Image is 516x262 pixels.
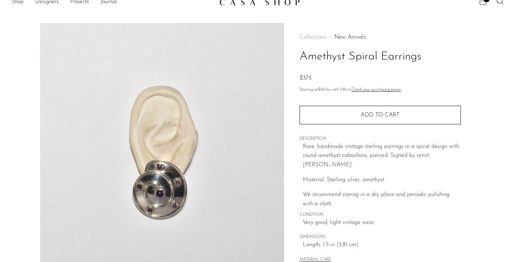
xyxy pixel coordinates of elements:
a: New Arrivals [334,34,366,40]
span: Length: 1.5 in (3.81 cm) [303,240,461,250]
span: $34 [318,88,324,92]
p: Starting at /mo with Affirm. [300,87,461,93]
span: CONDITION [300,212,461,218]
span: Collections [300,34,326,40]
h1: Amethyst Spiral Earrings [300,48,461,66]
span: DIMENSIONS [300,234,461,240]
a: Check your purchasing power - Learn more about Affirm Financing (opens in modal) [352,88,401,92]
p: Rare, handmade vintage sterling earrings in a spiral design with round amethyst cabochons, pierce... [303,142,461,170]
span: DESCRIPTION [300,136,461,142]
p: Material: Sterling silver, amethyst. [303,176,461,185]
span: $375 [300,75,311,81]
em: [PERSON_NAME]. [303,162,353,168]
nav: Breadcrumbs [300,34,461,40]
span: Add to cart [361,112,400,118]
i: We recommend storing in a dry place and periodic polishing with a cloth. [303,192,450,207]
span: Very good; light vintage wear. [303,218,461,228]
button: Add to cart [300,106,461,124]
